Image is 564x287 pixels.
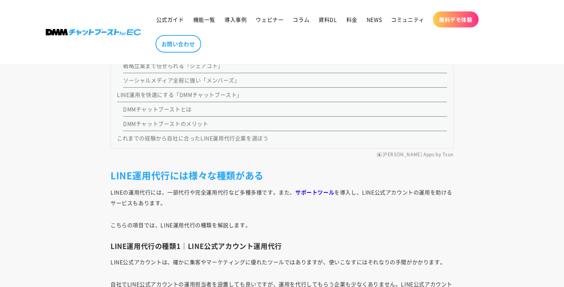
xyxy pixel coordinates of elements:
span: 無料デモ体験 [439,16,473,23]
span: NEWS [367,16,382,23]
span: 資料DL [319,16,337,23]
p: こちらの項目では、LINE運用代行の種類を解説します。 [111,220,453,230]
a: [PERSON_NAME] Apps [383,152,435,158]
h3: LINE運用代行の種類1｜LINE公式アカウント運用代行 [111,242,453,250]
a: 戦略立案まで任せられる「シェアコト」 [123,62,223,69]
span: 料金 [346,16,357,23]
a: DMMチャットブーストとは [123,105,192,113]
span: お問い合わせ [162,40,195,47]
a: 導入事例 [220,11,251,27]
img: 株式会社DMM Boost [46,29,141,35]
a: NEWS [362,11,386,27]
span: by [436,152,441,158]
a: ウェビナー [251,11,288,27]
p: LINEの運用代行には、一部代行や完全運用代行など多種多様です。また、 を導入し、LINE公式アカウントの運用を助けるサービスもあります。 [111,187,453,208]
span: コラム [293,16,309,23]
a: DMMチャットブーストのメリット [123,120,208,127]
span: コミュニティ [391,16,425,23]
a: 無料デモ体験 [433,11,479,27]
p: LINE公式アカウントは、確かに集客やマーケティングに優れたツールではありますが、使いこなすにはそれなりの手間がかかります。 [111,257,453,267]
a: 機能一覧 [189,11,220,27]
b: サポートツール [295,188,334,196]
a: 料金 [342,11,362,27]
span: 公式ガイド [156,16,184,23]
a: コミュニティ [386,11,429,27]
a: 公式ガイド [152,11,189,27]
a: お問い合わせ [155,35,201,53]
img: RuffRuff Apps [377,152,381,157]
a: ソーシャルメディア全般に強い「メンバーズ」 [123,76,240,84]
h2: LINE運用代行には様々な種類がある [111,169,453,181]
a: Tsun [442,152,453,158]
a: コラム [288,11,314,27]
a: LINE運用を快適にする「DMMチャットブースト」 [117,91,242,98]
a: これまでの経験から自社に合ったLINE運用代行企業を選ぼう [117,134,268,142]
span: ウェビナー [256,16,284,23]
span: 機能一覧 [193,16,215,23]
a: 資料DL [314,11,341,27]
span: 導入事例 [224,16,247,23]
